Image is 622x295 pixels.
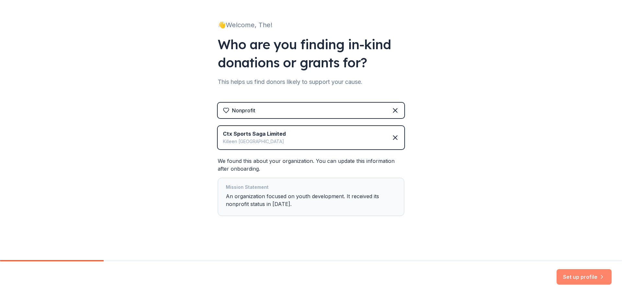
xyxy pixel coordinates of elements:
[218,20,404,30] div: 👋 Welcome, The!
[232,107,255,114] div: Nonprofit
[218,157,404,216] div: We found this about your organization. You can update this information after onboarding.
[223,138,286,145] div: Killeen [GEOGRAPHIC_DATA]
[218,35,404,72] div: Who are you finding in-kind donations or grants for?
[223,130,286,138] div: Ctx Sports Saga Limited
[557,269,612,285] button: Set up profile
[218,77,404,87] div: This helps us find donors likely to support your cause.
[226,183,396,210] div: An organization focused on youth development. It received its nonprofit status in [DATE].
[226,183,396,192] div: Mission Statement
